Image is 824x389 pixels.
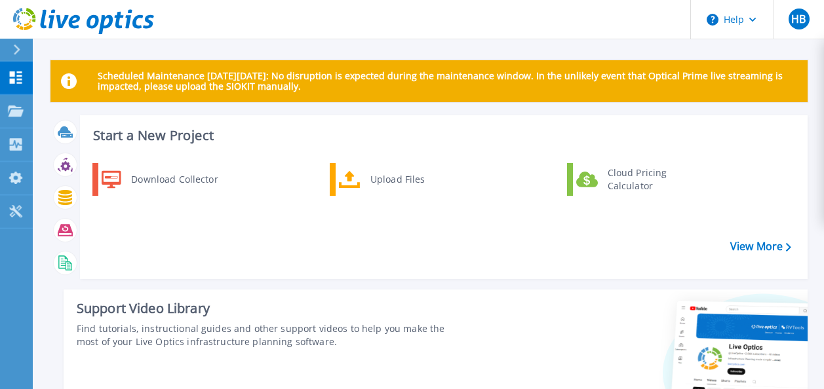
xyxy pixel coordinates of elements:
a: Download Collector [92,163,227,196]
div: Find tutorials, instructional guides and other support videos to help you make the most of your L... [77,322,463,348]
div: Upload Files [364,166,461,193]
h3: Start a New Project [93,128,791,143]
a: Cloud Pricing Calculator [567,163,701,196]
p: Scheduled Maintenance [DATE][DATE]: No disruption is expected during the maintenance window. In t... [98,71,797,92]
div: Download Collector [125,166,224,193]
div: Cloud Pricing Calculator [601,166,698,193]
div: Support Video Library [77,300,463,317]
span: HB [791,14,806,24]
a: Upload Files [330,163,464,196]
a: View More [730,240,791,253]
